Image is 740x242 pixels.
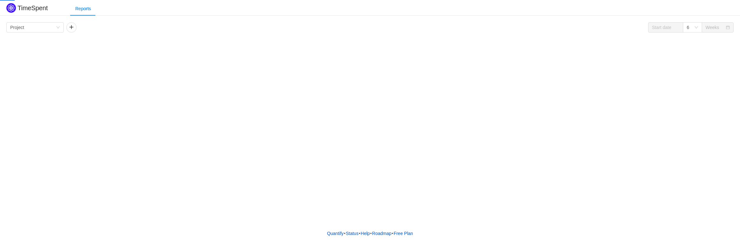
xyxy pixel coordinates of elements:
[327,229,344,238] a: Quantify
[687,23,689,32] div: 6
[344,231,345,236] span: •
[393,229,413,238] button: Free Plan
[10,23,24,32] div: Project
[359,231,360,236] span: •
[370,231,372,236] span: •
[345,229,359,238] a: Status
[706,23,719,32] div: Weeks
[18,4,48,11] h2: TimeSpent
[56,26,60,30] i: icon: down
[648,22,683,33] input: Start date
[372,229,392,238] a: Roadmap
[726,26,730,30] i: icon: calendar
[6,3,16,13] img: Quantify logo
[392,231,393,236] span: •
[694,26,698,30] i: icon: down
[66,22,77,33] button: icon: plus
[360,229,370,238] a: Help
[70,2,96,16] div: Reports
